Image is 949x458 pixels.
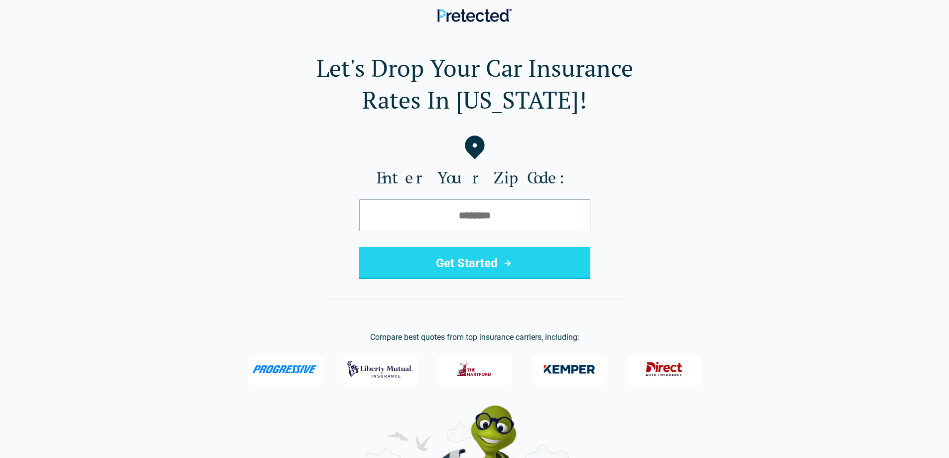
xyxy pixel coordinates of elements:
button: Get Started [359,247,590,279]
p: Compare best quotes from top insurance carriers, including: [16,331,933,343]
h1: Let's Drop Your Car Insurance Rates In [US_STATE]! [16,52,933,116]
img: Direct General [640,356,688,382]
img: Progressive [252,365,319,373]
label: Enter Your Zip Code: [16,167,933,187]
img: Liberty Mutual [347,356,413,382]
img: Pretected [437,8,512,22]
img: The Hartford [450,356,499,382]
img: Kemper [537,356,602,382]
